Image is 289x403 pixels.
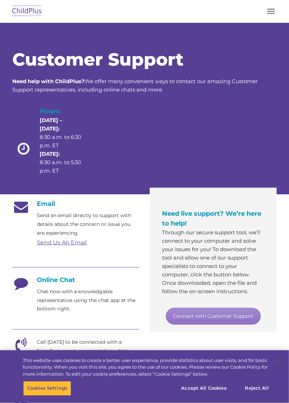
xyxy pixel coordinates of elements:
button: Reject All [235,381,279,396]
p: Send an email directly to support with details about the concern or issue you are experiencing. [37,211,139,237]
h4: Online Chat [12,276,139,284]
span: Need live support? We’re here to help! [162,210,261,227]
button: Accept All Cookies [177,381,230,396]
a: Send Us An Email [37,239,87,246]
strong: Need help with ChildPlus? [12,78,85,85]
span: We offer many convenient ways to contact our amazing Customer Support representatives, including ... [12,78,258,93]
a: Connect with Customer Support [166,308,261,325]
img: ChildPlus by Procare Solutions [11,3,43,20]
span: Customer Support [12,49,183,70]
p: Chat now with a knowledgable representative using the chat app at the bottom right. [37,287,139,314]
h4: Hours [40,106,82,116]
p: Through our secure support tool, we’ll connect to your computer and solve your issues for you! To... [162,228,264,296]
p: 8:30 a.m. to 6:30 p.m. ET 8:30 a.m. to 5:30 p.m. ET [40,116,82,175]
div: This website uses cookies to create a better user experience, provide statistics about user visit... [23,357,269,378]
p: Call [DATE] to be connected with a friendly support representative who's eager to help. [37,338,139,364]
button: Close [270,354,285,369]
button: Cookies Settings [23,381,71,396]
h4: Email [12,200,139,208]
strong: [DATE] – [DATE]: [40,117,62,132]
strong: [DATE]: [40,150,60,157]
